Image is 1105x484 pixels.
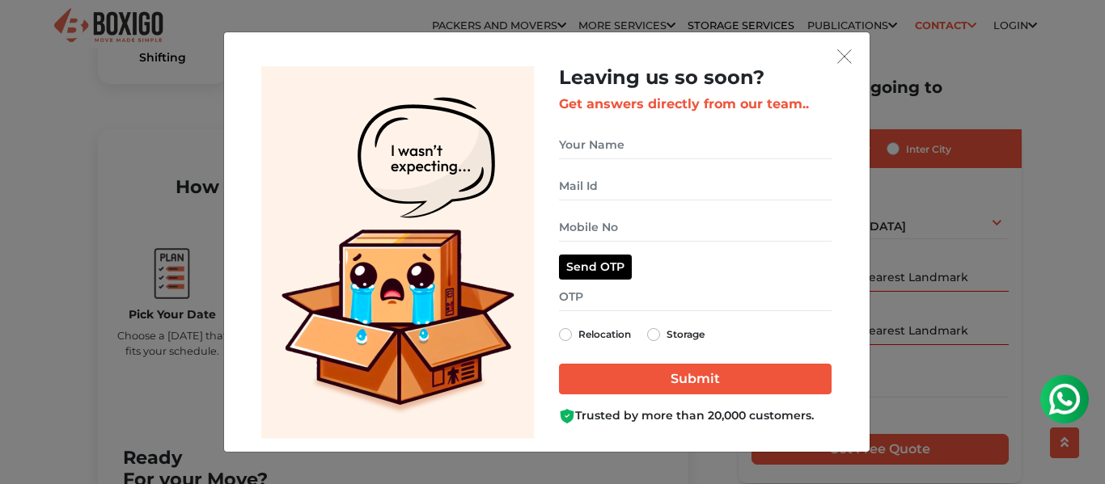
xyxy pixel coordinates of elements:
[559,364,832,394] input: Submit
[559,131,832,159] input: Your Name
[559,213,832,242] input: Mobile No
[261,66,535,439] img: Lead Welcome Image
[559,255,632,280] button: Send OTP
[559,172,832,200] input: Mail Id
[559,407,832,424] div: Trusted by more than 20,000 customers.
[16,16,49,48] img: whatsapp-icon.svg
[837,49,852,64] img: exit
[578,325,631,344] label: Relocation
[559,96,832,112] h3: Get answers directly from our team..
[559,408,575,424] img: Boxigo Customer Shield
[559,283,832,311] input: OTP
[667,325,705,344] label: Storage
[559,66,832,90] h2: Leaving us so soon?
